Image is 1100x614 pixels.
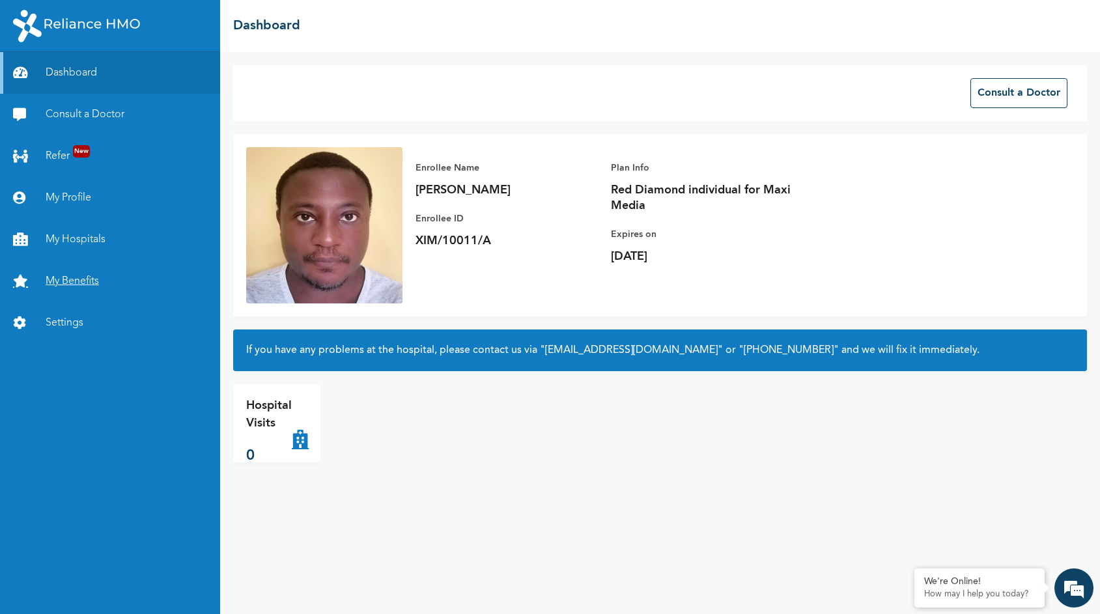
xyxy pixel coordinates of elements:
textarea: To enrich screen reader interactions, please activate Accessibility in Grammarly extension settings [7,436,248,482]
div: Naomi Enrollee Web Assistant [77,61,228,79]
p: Plan Info [611,160,793,176]
img: d_794563401_operators_776852000003600019 [42,57,65,83]
span: I will transfer you to an agent now. Please stay on the line. An agent will typically respond wit... [26,366,210,409]
p: XIM/10011/A [416,233,598,249]
span: We truly appreciate you reaching out. Due to a high volume of requests at the moment, it may take... [26,94,210,266]
button: Consult a Doctor [970,78,1067,108]
p: How may I help you today? [924,589,1035,600]
div: Minimize live chat window [214,7,245,38]
div: kolade.akintola [22,320,231,331]
a: "[EMAIL_ADDRESS][DOMAIN_NAME]" [540,345,723,356]
p: [PERSON_NAME] [416,182,598,198]
div: 9:50 AM [169,333,238,358]
h2: Dashboard [233,16,300,36]
div: 9:50 AM [17,273,238,313]
div: 9:50 AM [17,361,219,414]
p: Enrollee Name [416,160,598,176]
p: Expires on [611,227,793,242]
img: Enrollee [246,147,402,303]
span: New [73,145,90,158]
p: Hospital Visits [246,397,292,432]
p: 0 [246,445,292,467]
img: RelianceHMO's Logo [13,10,140,42]
p: [DATE] [611,249,793,264]
a: "[PHONE_NUMBER]" [739,345,839,356]
span: Are you comfortable waiting to be connected to an agent, even with a possible delay? [26,279,229,307]
div: 9:50 AM [17,89,219,271]
p: Red Diamond individual for Maxi Media [611,182,793,214]
p: Enrollee ID [416,211,598,227]
h2: If you have any problems at the hospital, please contact us via or and we will fix it immediately. [246,342,1074,358]
div: We're Online! [924,576,1035,587]
span: Yes, I’ll wait [178,339,229,353]
div: Navigation go back [14,61,34,80]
